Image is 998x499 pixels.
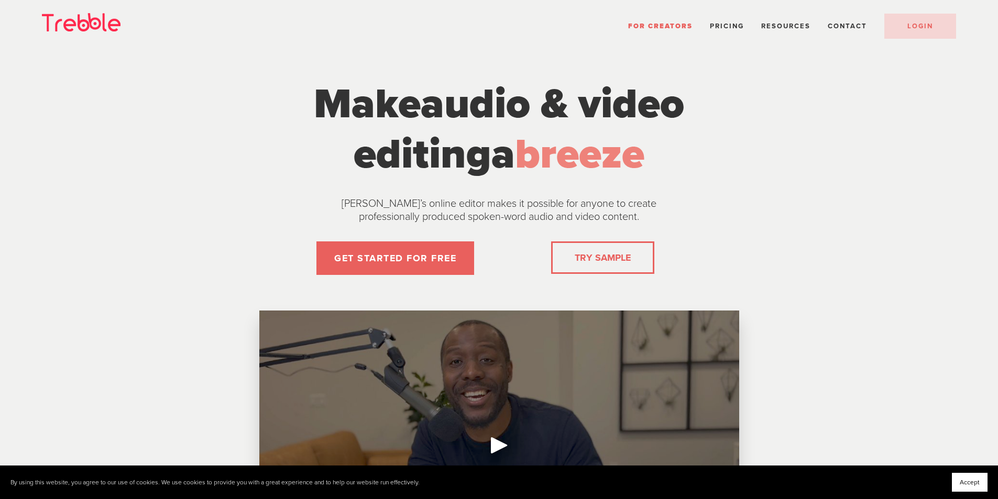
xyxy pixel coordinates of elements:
a: LOGIN [884,14,956,39]
span: audio & video [421,79,684,129]
div: Play [487,433,512,458]
span: LOGIN [907,22,933,30]
img: Trebble [42,13,120,31]
a: Contact [828,22,867,30]
p: By using this website, you agree to our use of cookies. We use cookies to provide you with a grea... [10,479,420,486]
a: Pricing [710,22,744,30]
span: Resources [761,22,810,30]
a: GET STARTED FOR FREE [316,241,474,275]
a: TRY SAMPLE [571,247,635,268]
span: Accept [960,479,980,486]
button: Accept [952,473,988,492]
p: [PERSON_NAME]’s online editor makes it possible for anyone to create professionally produced spok... [316,197,683,224]
span: breeze [515,129,644,180]
span: editing [354,129,491,180]
a: For Creators [628,22,693,30]
h1: Make a [303,79,696,180]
